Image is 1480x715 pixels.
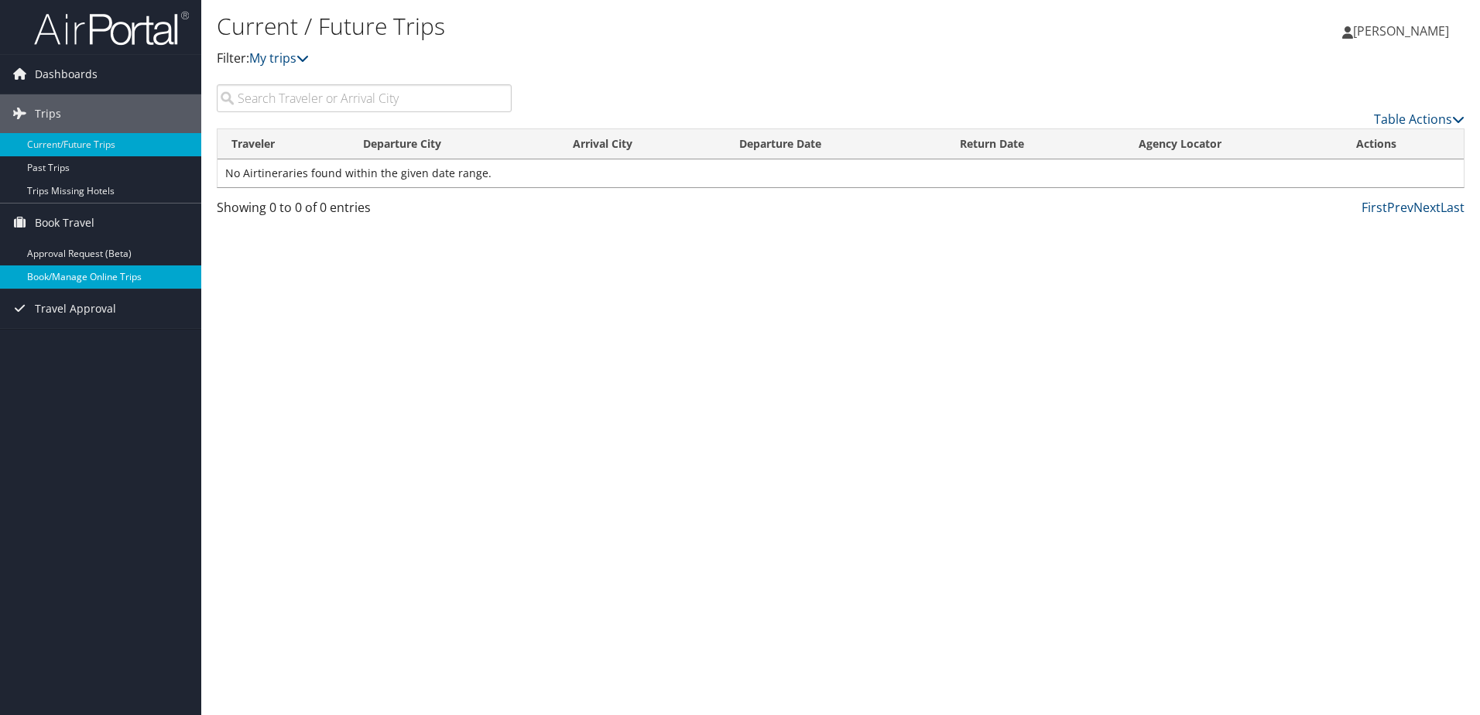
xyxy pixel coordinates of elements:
h1: Current / Future Trips [217,10,1049,43]
a: Prev [1387,199,1413,216]
input: Search Traveler or Arrival City [217,84,512,112]
th: Agency Locator: activate to sort column ascending [1125,129,1342,159]
a: [PERSON_NAME] [1342,8,1465,54]
th: Arrival City: activate to sort column ascending [559,129,725,159]
td: No Airtineraries found within the given date range. [218,159,1464,187]
a: Table Actions [1374,111,1465,128]
th: Traveler: activate to sort column ascending [218,129,349,159]
p: Filter: [217,49,1049,69]
span: Travel Approval [35,289,116,328]
img: airportal-logo.png [34,10,189,46]
th: Departure City: activate to sort column ascending [349,129,559,159]
span: Dashboards [35,55,98,94]
th: Return Date: activate to sort column ascending [946,129,1125,159]
a: Next [1413,199,1441,216]
span: [PERSON_NAME] [1353,22,1449,39]
a: First [1362,199,1387,216]
span: Trips [35,94,61,133]
a: Last [1441,199,1465,216]
th: Departure Date: activate to sort column descending [725,129,945,159]
span: Book Travel [35,204,94,242]
a: My trips [249,50,309,67]
th: Actions [1342,129,1464,159]
div: Showing 0 to 0 of 0 entries [217,198,512,224]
